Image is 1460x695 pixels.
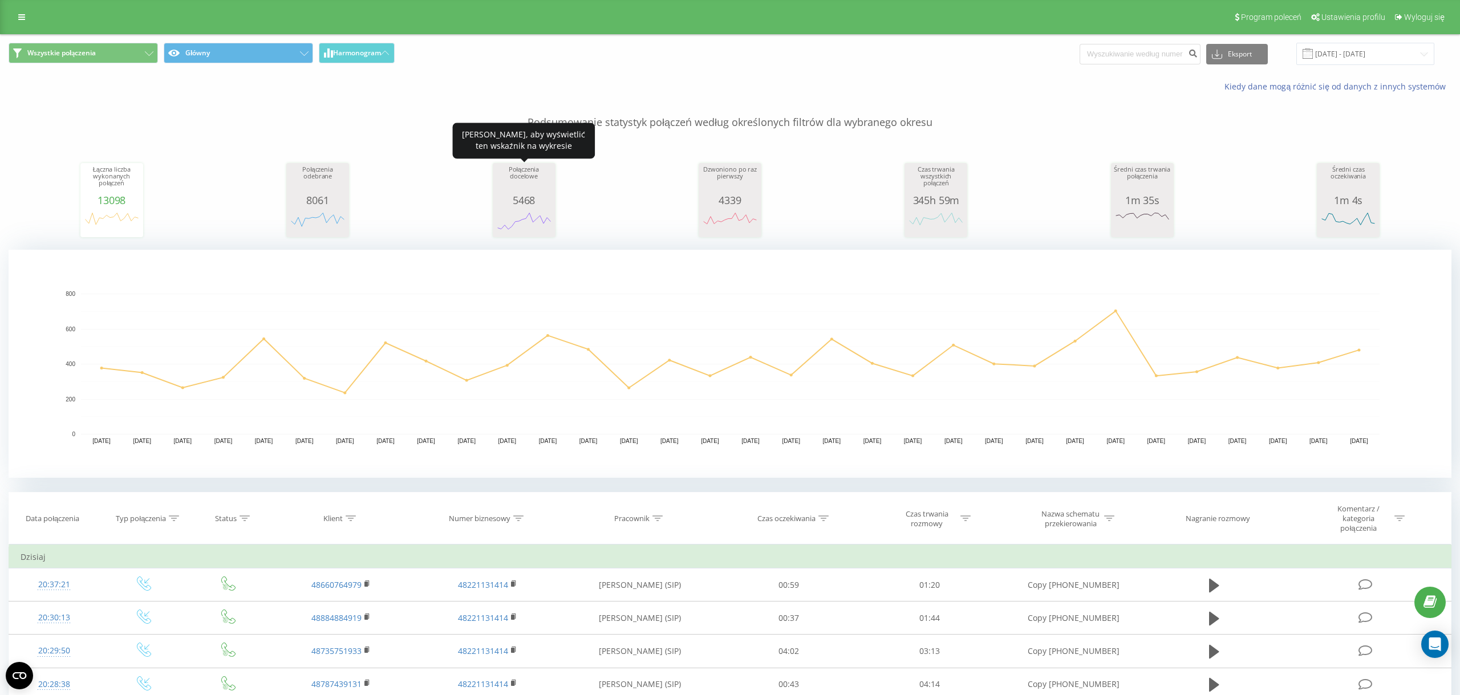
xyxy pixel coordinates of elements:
[1320,206,1377,240] svg: A chart.
[336,438,354,444] text: [DATE]
[496,206,553,240] svg: A chart.
[9,546,1451,568] td: Dzisiaj
[1206,44,1268,64] button: Eksport
[701,438,719,444] text: [DATE]
[376,438,395,444] text: [DATE]
[323,514,343,523] div: Klient
[83,166,140,194] div: Łączna liczba wykonanych połączeń
[9,92,1451,130] p: Podsumowanie statystyk połączeń według określonych filtrów dla wybranego okresu
[859,635,1000,668] td: 03:13
[701,194,759,206] div: 4339
[1114,166,1171,194] div: Średni czas trwania połączenia
[701,166,759,194] div: Dzwoniono po raz pierwszy
[1147,438,1166,444] text: [DATE]
[1106,438,1125,444] text: [DATE]
[1025,438,1044,444] text: [DATE]
[458,678,508,689] a: 48221131414
[1320,194,1377,206] div: 1m 4s
[897,509,958,529] div: Czas trwania rozmowy
[21,607,88,629] div: 20:30:13
[214,438,233,444] text: [DATE]
[1241,13,1301,22] span: Program poleceń
[907,166,964,194] div: Czas trwania wszystkich połączeń
[741,438,760,444] text: [DATE]
[289,206,346,240] svg: A chart.
[1404,13,1445,22] span: Wyloguj się
[561,568,719,601] td: [PERSON_NAME] (SIP)
[859,568,1000,601] td: 01:20
[496,194,553,206] div: 5468
[311,612,362,623] a: 48884884919
[1114,206,1171,240] svg: A chart.
[21,574,88,596] div: 20:37:21
[1114,194,1171,206] div: 1m 35s
[620,438,638,444] text: [DATE]
[83,206,140,240] svg: A chart.
[289,166,346,194] div: Połączenia odebrane
[561,601,719,635] td: [PERSON_NAME] (SIP)
[66,326,75,332] text: 600
[83,194,140,206] div: 13098
[319,43,395,63] button: Harmonogram
[1066,438,1084,444] text: [DATE]
[1350,438,1368,444] text: [DATE]
[72,431,75,437] text: 0
[174,438,192,444] text: [DATE]
[1080,44,1201,64] input: Wyszukiwanie według numeru
[907,194,964,206] div: 345h 59m
[719,568,859,601] td: 00:59
[449,514,510,523] div: Numer biznesowy
[27,48,96,58] span: Wszystkie połączenia
[92,438,111,444] text: [DATE]
[719,635,859,668] td: 04:02
[907,206,964,240] svg: A chart.
[904,438,922,444] text: [DATE]
[1040,509,1101,529] div: Nazwa schematu przekierowania
[295,438,314,444] text: [DATE]
[164,43,313,63] button: Główny
[1186,514,1250,523] div: Nagranie rozmowy
[757,514,816,523] div: Czas oczekiwania
[579,438,598,444] text: [DATE]
[116,514,166,523] div: Typ połączenia
[985,438,1003,444] text: [DATE]
[561,635,719,668] td: [PERSON_NAME] (SIP)
[458,579,508,590] a: 48221131414
[498,438,517,444] text: [DATE]
[1000,601,1147,635] td: Copy [PHONE_NUMBER]
[614,514,650,523] div: Pracownik
[333,49,381,57] span: Harmonogram
[311,579,362,590] a: 48660764979
[6,662,33,689] button: Open CMP widget
[255,438,273,444] text: [DATE]
[311,645,362,656] a: 48735751933
[9,250,1451,478] svg: A chart.
[66,396,75,403] text: 200
[9,43,158,63] button: Wszystkie połączenia
[719,601,859,635] td: 00:37
[859,601,1000,635] td: 01:44
[863,438,882,444] text: [DATE]
[417,438,435,444] text: [DATE]
[133,438,151,444] text: [DATE]
[782,438,800,444] text: [DATE]
[66,291,75,297] text: 800
[944,438,963,444] text: [DATE]
[1224,81,1451,92] a: Kiedy dane mogą różnić się od danych z innych systemów
[1269,438,1287,444] text: [DATE]
[1000,635,1147,668] td: Copy [PHONE_NUMBER]
[289,194,346,206] div: 8061
[458,612,508,623] a: 48221131414
[26,514,79,523] div: Data połączenia
[701,206,759,240] svg: A chart.
[496,166,553,194] div: Połączenia docelowe
[66,361,75,367] text: 400
[458,645,508,656] a: 48221131414
[1188,438,1206,444] text: [DATE]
